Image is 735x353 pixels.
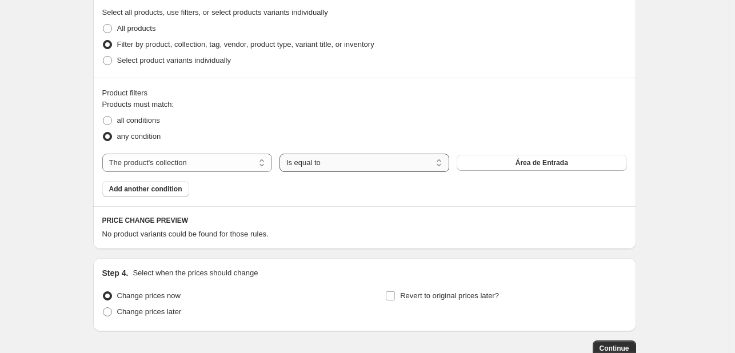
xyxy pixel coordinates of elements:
span: Change prices now [117,291,181,300]
span: all conditions [117,116,160,125]
h2: Step 4. [102,267,129,279]
span: No product variants could be found for those rules. [102,230,269,238]
span: Add another condition [109,184,182,194]
span: All products [117,24,156,33]
span: Change prices later [117,307,182,316]
span: Filter by product, collection, tag, vendor, product type, variant title, or inventory [117,40,374,49]
p: Select when the prices should change [133,267,258,279]
span: Select product variants individually [117,56,231,65]
div: Product filters [102,87,627,99]
button: Área de Entrada [457,155,626,171]
span: Área de Entrada [516,158,568,167]
span: Products must match: [102,100,174,109]
span: any condition [117,132,161,141]
button: Add another condition [102,181,189,197]
span: Select all products, use filters, or select products variants individually [102,8,328,17]
h6: PRICE CHANGE PREVIEW [102,216,627,225]
span: Revert to original prices later? [400,291,499,300]
span: Continue [600,344,629,353]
